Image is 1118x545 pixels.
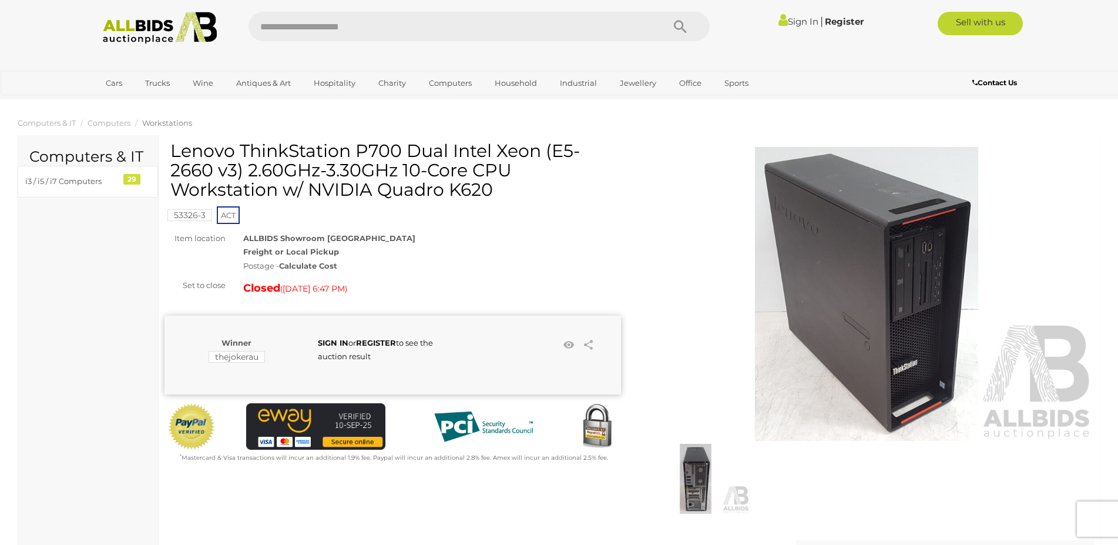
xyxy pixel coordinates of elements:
[371,73,414,93] a: Charity
[651,12,710,41] button: Search
[18,118,76,128] a: Computers & IT
[642,444,750,514] img: Lenovo ThinkStation P700 Dual Intel Xeon (E5-2660 v3) 2.60GHz-3.30GHz 10-Core CPU Workstation w/ ...
[18,166,158,197] a: i3 / i5 / i7 Computers 29
[25,175,122,188] div: i3 / i5 / i7 Computers
[552,73,605,93] a: Industrial
[98,93,197,112] a: [GEOGRAPHIC_DATA]
[243,233,415,243] strong: ALLBIDS Showroom [GEOGRAPHIC_DATA]
[229,73,298,93] a: Antiques & Art
[167,403,216,450] img: Official PayPal Seal
[672,73,709,93] a: Office
[156,232,234,245] div: Item location
[221,338,251,347] b: Winner
[279,261,337,270] strong: Calculate Cost
[217,206,240,224] span: ACT
[123,174,140,185] div: 29
[972,76,1020,89] a: Contact Us
[778,16,818,27] a: Sign In
[180,454,608,462] small: Mastercard & Visa transactions will incur an additional 1.9% fee. Paypal will incur an additional...
[243,247,339,256] strong: Freight or Local Pickup
[88,118,130,128] a: Computers
[820,15,823,28] span: |
[137,73,177,93] a: Trucks
[717,73,756,93] a: Sports
[421,73,479,93] a: Computers
[639,147,1095,441] img: Lenovo ThinkStation P700 Dual Intel Xeon (E5-2660 v3) 2.60GHz-3.30GHz 10-Core CPU Workstation w/ ...
[142,118,192,128] a: Workstations
[938,12,1023,35] a: Sell with us
[425,403,542,450] img: PCI DSS compliant
[98,73,130,93] a: Cars
[246,403,385,450] img: eWAY Payment Gateway
[318,338,348,347] a: SIGN IN
[170,141,618,199] h1: Lenovo ThinkStation P700 Dual Intel Xeon (E5-2660 v3) 2.60GHz-3.30GHz 10-Core CPU Workstation w/ ...
[29,149,146,165] h2: Computers & IT
[283,283,345,294] span: [DATE] 6:47 PM
[318,338,433,361] span: or to see the auction result
[306,73,363,93] a: Hospitality
[825,16,864,27] a: Register
[612,73,664,93] a: Jewellery
[487,73,545,93] a: Household
[243,259,620,273] div: Postage -
[167,210,212,220] a: 53326-3
[972,78,1017,87] b: Contact Us
[560,336,578,354] li: Watch this item
[209,351,265,363] mark: thejokerau
[573,403,620,450] img: Secured by Rapid SSL
[167,209,212,221] mark: 53326-3
[185,73,221,93] a: Wine
[156,279,234,292] div: Set to close
[243,282,280,295] strong: Closed
[280,284,347,293] span: ( )
[96,12,224,44] img: Allbids.com.au
[356,338,396,347] a: REGISTER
